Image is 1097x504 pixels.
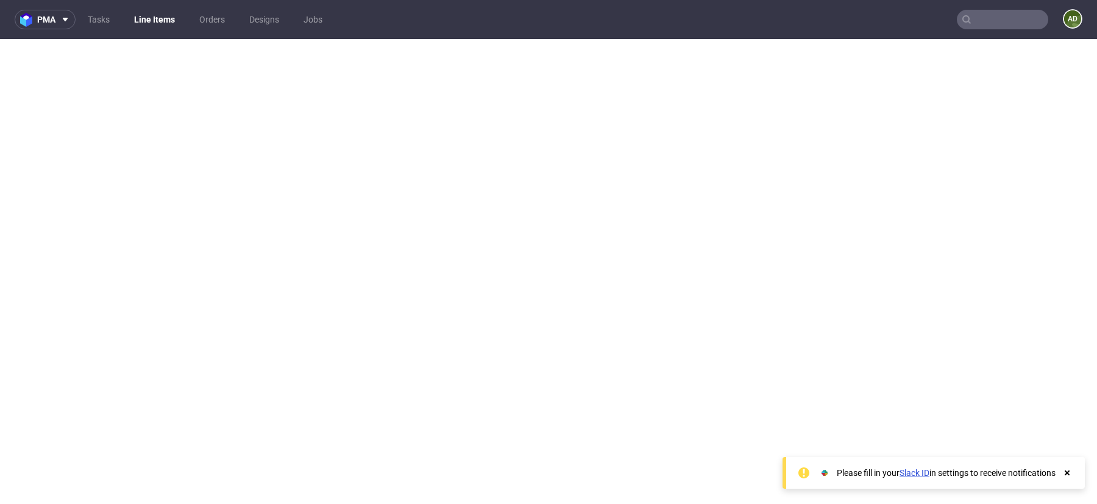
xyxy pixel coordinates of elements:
[15,10,76,29] button: pma
[20,13,37,27] img: logo
[37,15,55,24] span: pma
[837,467,1056,479] div: Please fill in your in settings to receive notifications
[127,10,182,29] a: Line Items
[80,10,117,29] a: Tasks
[818,467,831,479] img: Slack
[242,10,286,29] a: Designs
[192,10,232,29] a: Orders
[1064,10,1081,27] figcaption: ad
[296,10,330,29] a: Jobs
[900,468,929,478] a: Slack ID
